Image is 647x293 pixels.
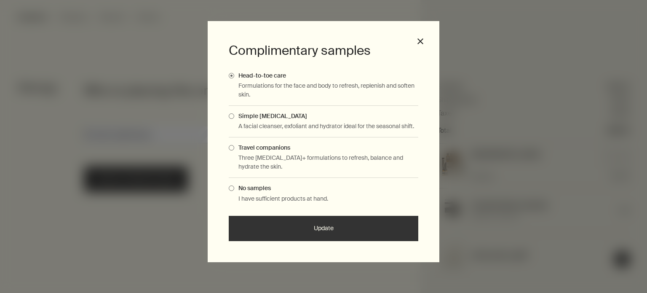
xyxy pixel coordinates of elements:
h3: Complimentary samples [229,42,418,59]
p: I have sufficient products at hand. [238,194,418,203]
span: Simple [MEDICAL_DATA] [234,112,307,120]
span: Head-to-toe care [234,72,286,79]
span: Travel companions [234,144,290,151]
button: Update [229,216,418,241]
p: Three [MEDICAL_DATA]+ formulations to refresh, balance and hydrate the skin. [238,153,418,171]
p: Formulations for the face and body to refresh, replenish and soften skin. [238,81,418,99]
span: No samples [234,184,271,192]
p: A facial cleanser, exfoliant and hydrator ideal for the seasonal shift. [238,122,418,131]
button: close [417,38,424,45]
